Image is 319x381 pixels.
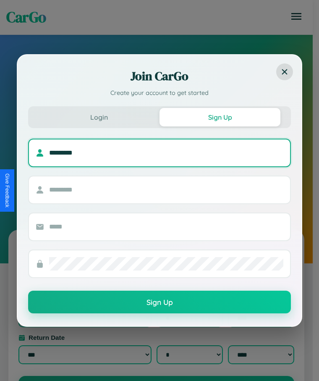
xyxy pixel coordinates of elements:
h2: Join CarGo [28,68,291,84]
button: Sign Up [159,108,280,126]
p: Create your account to get started [28,89,291,98]
button: Sign Up [28,291,291,313]
div: Give Feedback [4,173,10,208]
button: Login [39,108,159,126]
